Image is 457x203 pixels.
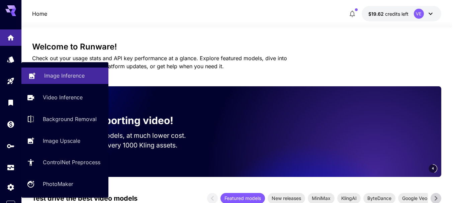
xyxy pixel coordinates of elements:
div: Home [7,31,15,40]
div: Settings [7,183,15,191]
p: Now supporting video! [62,113,173,128]
span: MiniMax [308,195,335,202]
span: Featured models [220,195,265,202]
div: Models [7,55,15,64]
a: Video Inference [21,89,108,106]
button: $19.61919 [362,6,441,21]
div: Library [7,98,15,107]
span: credits left [385,11,408,17]
p: Run the best video models, at much lower cost. [43,131,199,140]
span: Google Veo [398,195,431,202]
a: Image Inference [21,68,108,84]
div: $19.61919 [368,10,408,17]
a: ControlNet Preprocess [21,154,108,171]
div: VE [414,9,424,19]
span: ByteDance [363,195,395,202]
p: Video Inference [43,93,83,101]
a: Image Upscale [21,132,108,149]
span: Check out your usage stats and API key performance at a glance. Explore featured models, dive int... [32,55,287,70]
nav: breadcrumb [32,10,47,18]
span: New releases [268,195,305,202]
p: Background Removal [43,115,97,123]
p: Image Inference [44,72,85,80]
p: Home [32,10,47,18]
p: Image Upscale [43,137,80,145]
div: Playground [7,77,15,85]
span: KlingAI [337,195,361,202]
span: 4 [432,166,434,171]
p: PhotoMaker [43,180,73,188]
div: Wallet [7,120,15,128]
p: Save up to $500 for every 1000 Kling assets. [43,140,199,150]
div: Usage [7,164,15,172]
a: PhotoMaker [21,176,108,192]
div: API Keys [7,142,15,150]
span: $19.62 [368,11,385,17]
h3: Welcome to Runware! [32,42,441,52]
a: Background Removal [21,111,108,127]
p: ControlNet Preprocess [43,158,100,166]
